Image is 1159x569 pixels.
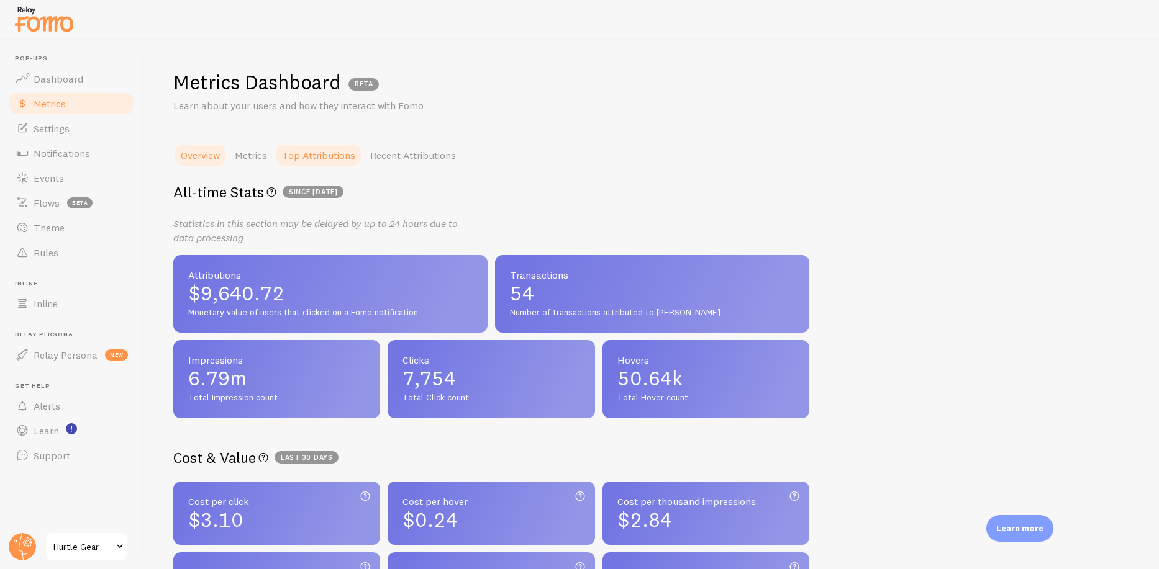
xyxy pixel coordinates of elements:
[617,392,794,403] span: Total Hover count
[617,496,794,506] span: Cost per thousand impressions
[510,307,794,318] span: Number of transactions attributed to [PERSON_NAME]
[34,147,90,159] span: Notifications
[275,143,363,168] a: Top Attributions
[173,217,458,244] i: Statistics in this section may be delayed by up to 24 hours due to data processing
[986,515,1053,542] div: Learn more
[173,99,471,113] p: Learn about your users and how they interact with Fomo
[510,270,794,280] span: Transactions
[15,382,135,390] span: Get Help
[617,508,672,532] span: $2.84
[275,451,339,464] span: Last 30 days
[34,297,58,310] span: Inline
[66,423,77,434] svg: <p>Watch New Feature Tutorials!</p>
[188,508,243,532] span: $3.10
[188,355,365,365] span: Impressions
[15,55,135,63] span: Pop-ups
[227,143,275,168] a: Metrics
[402,355,579,365] span: Clicks
[7,240,135,265] a: Rules
[348,78,379,91] span: BETA
[7,291,135,316] a: Inline
[34,349,98,361] span: Relay Persona
[402,508,458,532] span: $0.24
[7,166,135,190] a: Events
[34,97,66,110] span: Metrics
[173,69,341,95] h1: Metrics Dashboard
[34,197,60,209] span: Flows
[7,418,135,443] a: Learn
[34,222,65,234] span: Theme
[7,443,135,468] a: Support
[173,448,809,467] h2: Cost & Value
[363,143,463,168] a: Recent Attributions
[7,215,135,240] a: Theme
[188,270,473,280] span: Attributions
[15,280,135,288] span: Inline
[188,496,365,506] span: Cost per click
[283,186,343,198] span: since [DATE]
[15,331,135,339] span: Relay Persona
[188,369,365,388] span: 6.79m
[105,349,128,361] span: new
[7,393,135,418] a: Alerts
[7,66,135,91] a: Dashboard
[510,284,794,303] span: 54
[34,122,70,135] span: Settings
[67,197,93,208] span: beta
[7,343,135,367] a: Relay Persona new
[34,246,58,259] span: Rules
[173,182,809,202] h2: All-time Stats
[7,116,135,141] a: Settings
[402,392,579,403] span: Total Click count
[402,369,579,388] span: 7,754
[34,424,59,437] span: Learn
[7,141,135,166] a: Notifications
[34,73,83,85] span: Dashboard
[53,539,112,554] span: Hurtle Gear
[188,284,473,303] span: $9,640.72
[45,532,129,562] a: Hurtle Gear
[34,449,70,462] span: Support
[996,522,1043,534] p: Learn more
[34,400,60,412] span: Alerts
[617,355,794,365] span: Hovers
[34,172,64,184] span: Events
[7,190,135,215] a: Flows beta
[188,307,473,318] span: Monetary value of users that clicked on a Fomo notification
[188,392,365,403] span: Total Impression count
[13,3,75,35] img: fomo-relay-logo-orange.svg
[402,496,579,506] span: Cost per hover
[7,91,135,116] a: Metrics
[617,369,794,388] span: 50.64k
[173,143,227,168] a: Overview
